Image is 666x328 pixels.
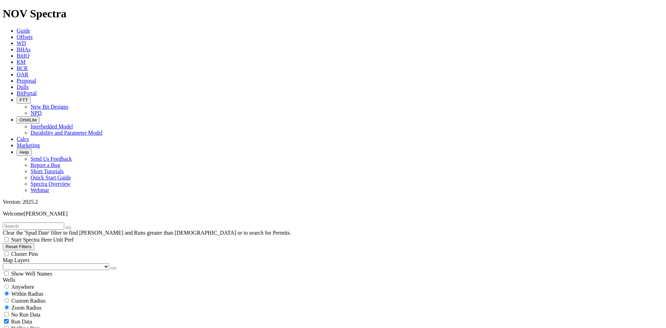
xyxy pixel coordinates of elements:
span: Cluster Pins [11,251,38,257]
a: Proposal [17,78,36,84]
a: Durability and Parameter Model [31,130,103,136]
a: Spectra Overview [31,181,70,187]
span: Custom Radius [11,298,45,304]
span: [PERSON_NAME] [24,211,68,217]
a: Offsets [17,34,33,40]
a: BitPortal [17,90,37,96]
a: NPD [31,110,42,116]
a: Calcs [17,136,29,142]
a: Short Tutorials [31,168,64,174]
a: Dulls [17,84,29,90]
h1: NOV Spectra [3,7,663,20]
span: FTT [19,98,28,103]
p: Welcome [3,211,663,217]
a: Send Us Feedback [31,156,72,162]
div: Version: 2025.2 [3,199,663,205]
a: Quick Start Guide [31,175,71,180]
a: KM [17,59,26,65]
a: BitIQ [17,53,29,59]
a: OAR [17,72,28,77]
a: Marketing [17,142,40,148]
a: Webinar [31,187,49,193]
span: Help [19,150,29,155]
div: Wells [3,277,663,283]
a: Report a Bug [31,162,60,168]
button: OrbitLite [17,116,40,124]
span: OrbitLite [19,117,37,123]
span: No Run Data [11,312,40,318]
span: Within Radius [11,291,43,297]
input: Start Spectra Here [4,237,9,242]
span: Zoom Radius [11,305,42,311]
button: Help [17,149,32,156]
span: Clear the 'Spud Date' filter to find [PERSON_NAME] and Runs greater than [DEMOGRAPHIC_DATA] or to... [3,230,291,236]
span: Map Layers [3,257,29,263]
a: New Bit Designs [31,104,68,110]
span: Run Data [11,319,32,325]
span: Start Spectra Here [11,237,52,243]
a: BCR [17,65,28,71]
a: BHAs [17,47,31,52]
button: FTT [17,96,31,104]
a: Guide [17,28,30,34]
span: Show Well Names [11,271,52,277]
span: Unit Pref [53,237,74,243]
a: WD [17,40,26,46]
button: Reset Filters [3,243,34,250]
span: Anywhere [11,284,34,290]
a: Interbedded Model [31,124,73,129]
input: Search [3,222,64,230]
